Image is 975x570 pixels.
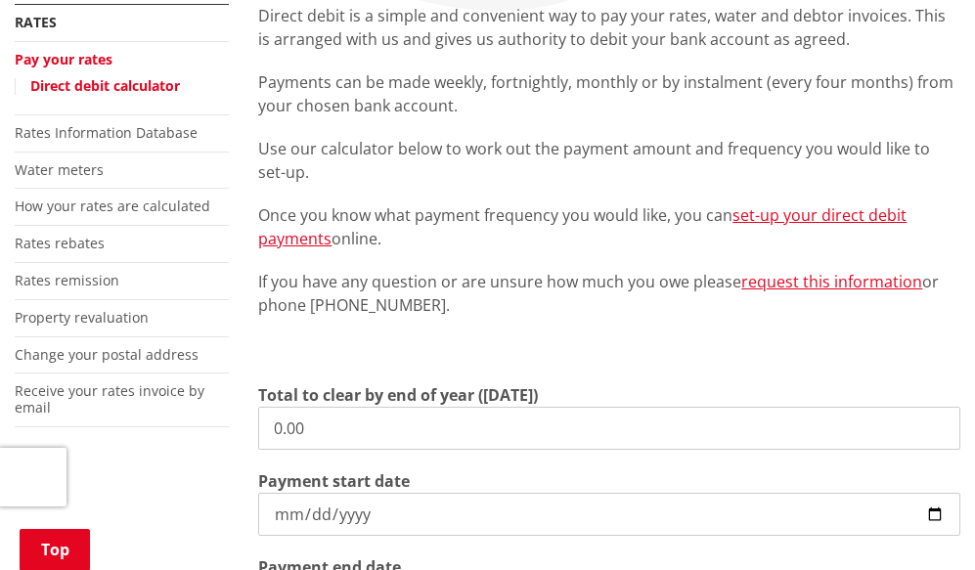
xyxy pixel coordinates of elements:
p: Once you know what payment frequency you would like, you can online. [258,203,960,250]
a: request this information [741,271,922,292]
p: If you have any question or are unsure how much you owe please or phone [PHONE_NUMBER]. [258,270,960,317]
a: Pay your rates [15,50,112,68]
a: How your rates are calculated [15,197,210,215]
a: Change your postal address [15,345,199,364]
label: Payment start date [258,469,410,493]
iframe: Messenger Launcher [885,488,955,558]
a: Property revaluation [15,308,149,327]
p: Direct debit is a simple and convenient way to pay your rates, water and debtor invoices. This is... [258,4,960,51]
p: Payments can be made weekly, fortnightly, monthly or by instalment (every four months) from your ... [258,70,960,117]
a: Top [20,529,90,570]
a: Rates remission [15,271,119,289]
a: Rates rebates [15,234,105,252]
a: set-up your direct debit payments [258,204,907,249]
a: Receive your rates invoice by email [15,381,204,417]
label: Total to clear by end of year ([DATE]) [258,383,538,407]
a: Direct debit calculator [30,76,180,95]
p: Use our calculator below to work out the payment amount and frequency you would like to set-up. [258,137,960,184]
a: Rates [15,13,57,31]
a: Water meters [15,160,104,179]
a: Rates Information Database [15,123,198,142]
